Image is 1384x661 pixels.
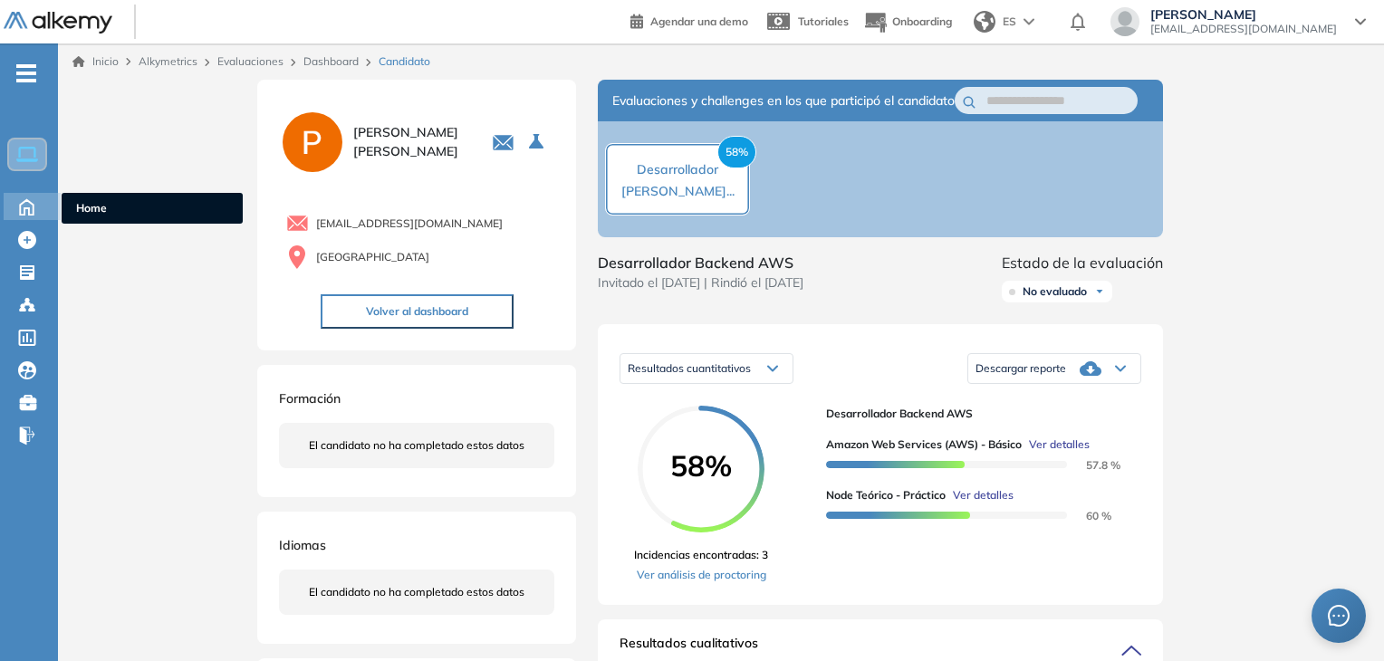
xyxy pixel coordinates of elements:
span: Desarrollador Backend AWS [826,406,1127,422]
span: Evaluaciones y challenges en los que participó el candidato [612,91,955,110]
a: Inicio [72,53,119,70]
a: Dashboard [303,54,359,68]
span: Onboarding [892,14,952,28]
button: Volver al dashboard [321,294,514,329]
span: Resultados cuantitativos [628,361,751,375]
span: Candidato [379,53,430,70]
span: Idiomas [279,537,326,553]
span: Amazon Web Services (AWS) - Básico [826,436,1022,453]
button: Ver detalles [946,487,1014,503]
a: Evaluaciones [217,54,284,68]
span: Node Teórico - Práctico [826,487,946,503]
span: Ver detalles [1029,436,1090,453]
span: message [1328,605,1350,627]
span: Invitado el [DATE] | Rindió el [DATE] [598,273,803,292]
span: 58% [717,136,756,168]
span: [EMAIL_ADDRESS][DOMAIN_NAME] [1150,22,1337,36]
span: Alkymetrics [139,54,197,68]
img: Ícono de flecha [1094,286,1105,297]
button: Ver detalles [1022,436,1090,453]
img: world [974,11,995,33]
a: Agendar una demo [630,9,748,31]
span: 60 % [1064,509,1111,522]
span: [PERSON_NAME] [1150,7,1337,22]
span: Formación [279,390,341,407]
span: Descargar reporte [976,361,1066,376]
span: 58% [638,451,764,480]
span: No evaluado [1023,284,1087,299]
img: Logo [4,12,112,34]
span: Tutoriales [798,14,849,28]
img: PROFILE_MENU_LOGO_USER [279,109,346,176]
button: Seleccione la evaluación activa [522,126,554,158]
span: Agendar una demo [650,14,748,28]
span: El candidato no ha completado estos datos [309,584,524,600]
span: Desarrollador Backend AWS [598,252,803,273]
i: - [16,72,36,75]
span: [PERSON_NAME] [PERSON_NAME] [353,123,470,161]
span: Ver detalles [953,487,1014,503]
span: [EMAIL_ADDRESS][DOMAIN_NAME] [316,216,503,232]
span: Incidencias encontradas: 3 [634,547,768,563]
span: [GEOGRAPHIC_DATA] [316,249,429,265]
a: Ver análisis de proctoring [634,567,768,583]
img: arrow [1024,18,1034,25]
span: El candidato no ha completado estos datos [309,437,524,454]
span: Estado de la evaluación [1002,252,1163,273]
span: ES [1003,14,1016,30]
span: Home [76,200,228,216]
span: Desarrollador [PERSON_NAME]... [621,161,735,199]
button: Onboarding [863,3,952,42]
span: 57.8 % [1064,458,1120,472]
